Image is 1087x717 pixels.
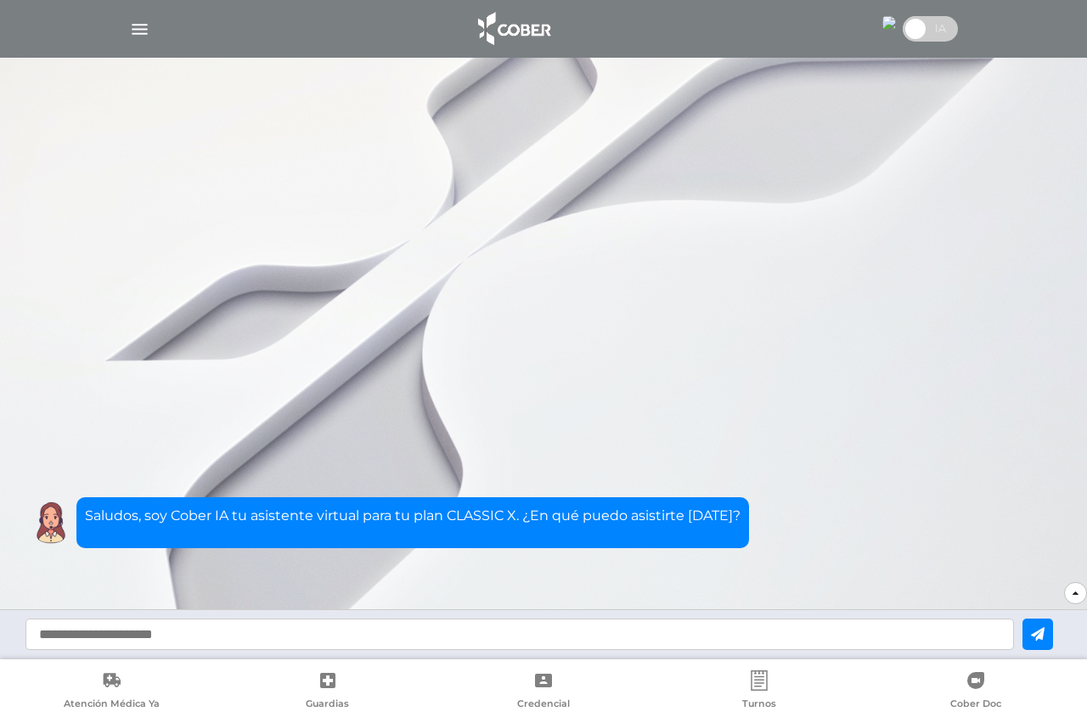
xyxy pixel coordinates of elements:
[469,8,558,49] img: logo_cober_home-white.png
[950,697,1001,713] span: Cober Doc
[436,670,651,714] a: Credencial
[651,670,867,714] a: Turnos
[64,697,160,713] span: Atención Médica Ya
[882,16,896,30] img: 7294
[30,501,72,544] img: Cober IA
[742,697,776,713] span: Turnos
[129,19,150,40] img: Cober_menu-lines-white.svg
[3,670,219,714] a: Atención Médica Ya
[85,506,741,526] p: Saludos, soy Cober IA tu asistente virtual para tu plan CLASSIC X. ¿En qué puedo asistirte [DATE]?
[219,670,435,714] a: Guardias
[517,697,570,713] span: Credencial
[868,670,1084,714] a: Cober Doc
[306,697,349,713] span: Guardias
